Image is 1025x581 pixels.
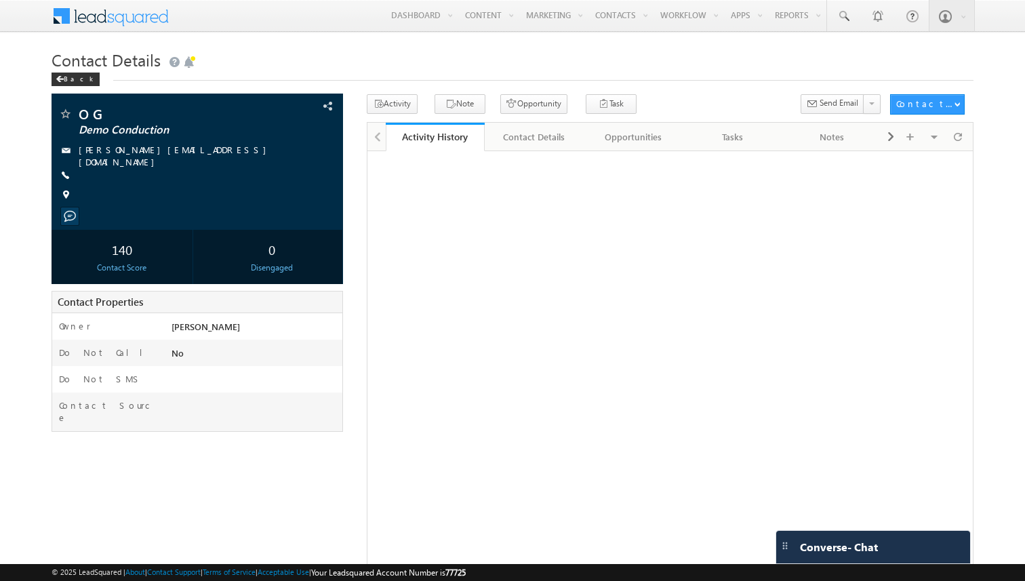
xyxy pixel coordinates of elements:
a: Acceptable Use [258,567,309,576]
a: Back [52,72,106,83]
span: Your Leadsquared Account Number is [311,567,466,578]
div: Contact Actions [896,98,954,110]
img: carter-drag [780,540,790,551]
div: Contact Score [55,262,190,274]
span: Contact Details [52,49,161,71]
span: O G [79,107,260,121]
span: Converse - Chat [800,541,878,553]
a: About [125,567,145,576]
button: Send Email [801,94,864,114]
span: © 2025 LeadSquared | | | | | [52,566,466,579]
button: Note [435,94,485,114]
span: 77725 [445,567,466,578]
span: Demo Conduction [79,123,260,137]
a: Contact Details [485,123,584,151]
a: Notes [783,123,883,151]
div: Opportunities [595,129,672,145]
div: 140 [55,237,190,262]
div: Contact Details [496,129,572,145]
div: Activity History [396,130,475,143]
label: Contact Source [59,399,157,424]
div: Disengaged [204,262,339,274]
div: No [168,346,342,365]
label: Do Not Call [59,346,153,359]
button: Task [586,94,637,114]
div: Notes [794,129,870,145]
div: Back [52,73,100,86]
button: Contact Actions [890,94,965,115]
div: 0 [204,237,339,262]
div: Tasks [694,129,771,145]
a: [PERSON_NAME][EMAIL_ADDRESS][DOMAIN_NAME] [79,144,273,167]
a: Activity History [386,123,485,151]
label: Owner [59,320,91,332]
span: Contact Properties [58,295,143,308]
span: Send Email [820,97,858,109]
a: Opportunities [584,123,684,151]
a: Terms of Service [203,567,256,576]
a: Tasks [683,123,783,151]
label: Do Not SMS [59,373,142,385]
a: Contact Support [147,567,201,576]
span: [PERSON_NAME] [172,321,240,332]
button: Opportunity [500,94,567,114]
button: Activity [367,94,418,114]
